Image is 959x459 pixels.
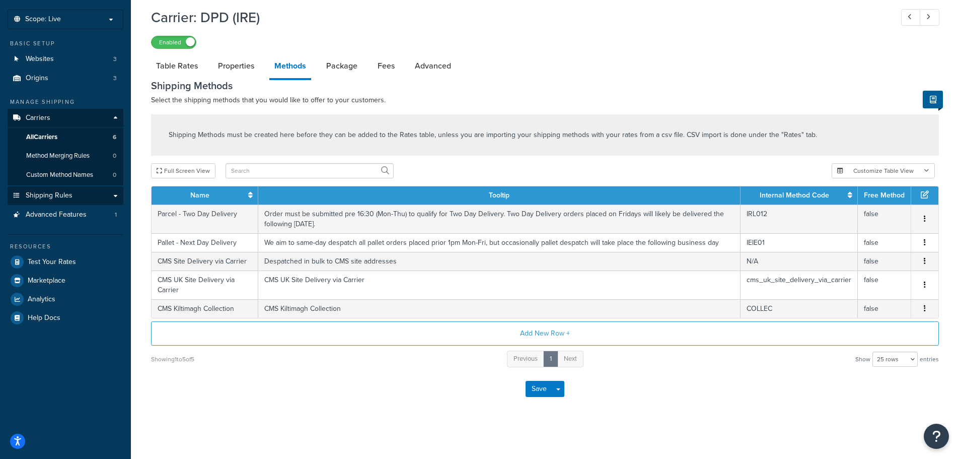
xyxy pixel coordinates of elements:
a: Test Your Rates [8,253,123,271]
span: Test Your Rates [28,258,76,267]
li: Advanced Features [8,206,123,224]
a: Advanced [410,54,456,78]
td: We aim to same-day despatch all pallet orders placed prior 1pm Mon-Fri, but occasionally pallet d... [258,233,741,252]
td: CMS Kiltimagh Collection [258,299,741,318]
span: 1 [115,211,117,219]
span: Marketplace [28,277,65,285]
span: Show [855,352,870,366]
span: 0 [113,152,116,160]
a: Origins3 [8,69,123,88]
a: Marketplace [8,272,123,290]
input: Search [226,163,394,178]
p: Select the shipping methods that you would like to offer to your customers. [151,94,939,106]
div: Manage Shipping [8,98,123,106]
button: Add New Row + [151,321,939,346]
li: Custom Method Names [8,166,123,184]
span: 3 [113,74,117,83]
span: Shipping Rules [26,191,72,200]
a: Package [321,54,362,78]
a: 1 [543,351,558,367]
td: Despatched in bulk to CMS site addresses [258,252,741,271]
button: Save [526,381,553,397]
a: Name [190,190,209,201]
span: Method Merging Rules [26,152,90,160]
td: false [858,233,911,252]
span: Next [564,354,577,363]
a: Help Docs [8,309,123,327]
th: Free Method [858,186,911,205]
span: 6 [113,133,116,142]
button: Full Screen View [151,163,215,178]
span: Carriers [26,114,50,122]
a: Method Merging Rules0 [8,147,123,165]
button: Open Resource Center [924,424,949,449]
td: IRL012 [741,205,858,233]
td: Order must be submitted pre 16:30 (Mon-Thu) to qualify for Two Day Delivery. Two Day Delivery ord... [258,205,741,233]
span: Analytics [28,295,55,304]
li: Carriers [8,109,123,185]
a: Properties [213,54,259,78]
td: false [858,299,911,318]
span: Help Docs [28,314,60,322]
span: Scope: Live [25,15,61,24]
td: COLLEC [741,299,858,318]
a: Next Record [920,9,939,26]
span: Origins [26,74,48,83]
td: Parcel - Two Day Delivery [152,205,258,233]
button: Customize Table View [832,163,935,178]
h3: Shipping Methods [151,80,939,91]
span: 0 [113,171,116,179]
div: Showing 1 to 5 of 5 [151,352,194,366]
li: Method Merging Rules [8,147,123,165]
span: 3 [113,55,117,63]
a: Advanced Features1 [8,206,123,224]
td: CMS UK Site Delivery via Carrier [152,271,258,299]
a: Websites3 [8,50,123,69]
td: false [858,271,911,299]
td: CMS Site Delivery via Carrier [152,252,258,271]
td: CMS UK Site Delivery via Carrier [258,271,741,299]
h1: Carrier: DPD (IRE) [151,8,882,27]
th: Tooltip [258,186,741,205]
a: Methods [269,54,311,80]
span: Websites [26,55,54,63]
li: Origins [8,69,123,88]
div: Resources [8,242,123,251]
a: AllCarriers6 [8,128,123,147]
a: Previous [507,351,544,367]
a: Previous Record [901,9,921,26]
a: Table Rates [151,54,203,78]
td: cms_uk_site_delivery_via_carrier [741,271,858,299]
button: Show Help Docs [923,91,943,108]
div: Basic Setup [8,39,123,48]
span: Advanced Features [26,211,87,219]
span: entries [920,352,939,366]
a: Analytics [8,290,123,308]
span: Custom Method Names [26,171,93,179]
a: Fees [373,54,400,78]
td: IEIE01 [741,233,858,252]
span: Previous [513,354,538,363]
a: Next [557,351,583,367]
a: Shipping Rules [8,186,123,205]
li: Websites [8,50,123,69]
label: Enabled [152,36,196,48]
span: All Carriers [26,133,57,142]
td: N/A [741,252,858,271]
a: Custom Method Names0 [8,166,123,184]
td: false [858,205,911,233]
p: Shipping Methods must be created here before they can be added to the Rates table, unless you are... [169,129,817,141]
td: Pallet - Next Day Delivery [152,233,258,252]
a: Carriers [8,109,123,127]
td: CMS Kiltimagh Collection [152,299,258,318]
a: Internal Method Code [760,190,829,201]
td: false [858,252,911,271]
